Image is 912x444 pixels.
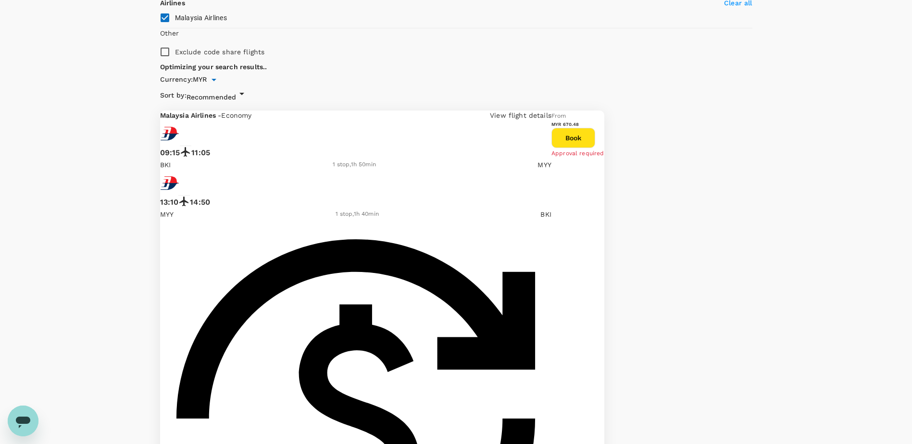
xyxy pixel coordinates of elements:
p: BKI [540,210,551,219]
p: 11:05 [191,147,210,159]
p: 09:15 [160,147,180,159]
span: From [551,112,566,119]
span: Sort by : [160,90,187,101]
span: Malaysia Airlines [175,14,227,22]
h6: MYR 670.48 [551,121,604,127]
span: Approval required [551,150,604,157]
p: 13:10 [160,197,179,208]
span: - [218,111,221,119]
p: View flight details [490,111,551,120]
span: Malaysia Airlines [160,111,218,119]
iframe: Button to launch messaging window [8,406,38,436]
p: MYY [537,160,551,170]
p: MYY [160,210,174,219]
span: Recommended [187,93,237,101]
div: 1 stop , 1h 40min [336,210,379,219]
button: Open [207,73,221,86]
p: BKI [160,160,171,170]
img: MH [160,173,179,193]
img: MH [160,124,179,143]
span: Economy [221,111,251,119]
p: Exclude code share flights [175,47,265,57]
span: Currency : [160,74,193,85]
button: Book [551,128,595,148]
p: 14:50 [190,197,210,208]
p: Optimizing your search results.. [160,62,604,72]
div: 1 stop , 1h 50min [333,160,376,170]
p: Other [160,28,179,38]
